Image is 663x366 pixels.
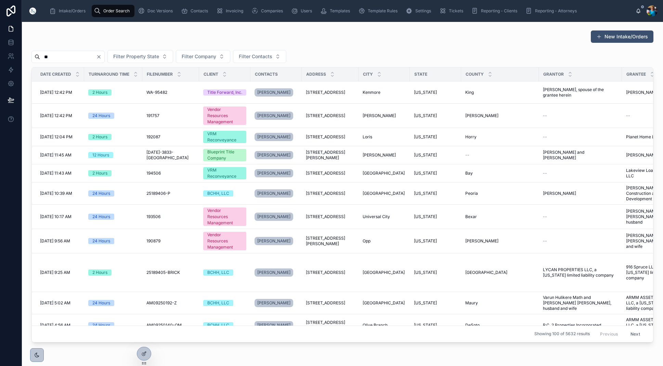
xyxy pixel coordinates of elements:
span: AM09250140-OM [146,323,182,328]
a: DeSoto [465,323,535,328]
a: [DATE] 5:02 AM [40,300,80,306]
a: BCHH, LLC [203,322,246,328]
a: Varun Hulikere Math and [PERSON_NAME] [PERSON_NAME], husband and wife [543,295,618,311]
span: -- [543,171,547,176]
a: [PERSON_NAME], spouse of the grantee herein [543,87,618,98]
span: [STREET_ADDRESS] [306,90,345,95]
a: [DATE]-3833-[GEOGRAPHIC_DATA] [146,150,195,161]
a: 190879 [146,238,195,244]
span: Templates [330,8,350,14]
span: [US_STATE] [414,152,437,158]
a: 2 Hours [88,170,138,176]
span: [US_STATE] [414,270,437,275]
span: Reporting - Clients [481,8,517,14]
a: Vendor Resources Management [203,106,246,125]
span: [STREET_ADDRESS] [306,300,345,306]
span: [PERSON_NAME] [465,113,498,118]
a: [DATE] 9:25 AM [40,270,80,275]
span: Kenmore [363,90,380,95]
a: Olive Branch [363,323,406,328]
span: Turnaround Time [89,72,129,77]
a: [DATE] 11:45 AM [40,152,80,158]
a: Bexar [465,214,535,219]
span: [DATE] 5:02 AM [40,300,70,306]
a: Contacts [179,5,213,17]
div: 24 Hours [92,113,110,119]
span: AM09250192-Z [146,300,177,306]
a: BCHH, LLC [203,190,246,197]
a: -- [543,171,618,176]
a: Universal City [363,214,406,219]
a: 12 Hours [88,152,138,158]
span: Users [301,8,312,14]
span: Loris [363,134,372,140]
a: 24 Hours [88,190,138,197]
span: Filter Company [182,53,216,60]
span: -- [543,238,547,244]
a: King [465,90,535,95]
div: Vendor Resources Management [207,106,242,125]
span: County [466,72,484,77]
span: [PERSON_NAME] [626,90,659,95]
div: VRM Reconveyance [207,167,242,179]
span: [STREET_ADDRESS] [306,214,345,219]
span: [DATE] 9:56 AM [40,238,70,244]
span: State [414,72,427,77]
button: Next [626,329,645,339]
span: FileNumber [147,72,173,77]
a: [STREET_ADDRESS] [306,270,354,275]
a: [PERSON_NAME] [255,88,293,97]
span: Intake/Orders [59,8,86,14]
a: Tickets [437,5,468,17]
a: VRM Reconveyance [203,167,246,179]
span: [PERSON_NAME] [257,300,290,306]
a: -- [465,152,535,158]
a: [US_STATE] [414,113,457,118]
span: [DATE] 11:43 AM [40,171,71,176]
div: 2 Hours [92,134,107,140]
span: -- [465,152,469,158]
a: [PERSON_NAME] [255,268,293,277]
div: Blueprint Title Company [207,149,242,161]
a: [PERSON_NAME] [255,169,293,177]
span: [DATE] 10:39 AM [40,191,72,196]
span: 25189406-P [146,191,170,196]
a: [PERSON_NAME] [255,299,293,307]
a: 24 Hours [88,322,138,328]
span: Address [306,72,326,77]
a: [DATE] 10:17 AM [40,214,80,219]
span: 194506 [146,171,161,176]
span: Olive Branch [363,323,388,328]
span: [DATE] 12:04 PM [40,134,73,140]
span: [PERSON_NAME] [257,270,290,275]
span: [DATE] 4:56 AM [40,323,70,328]
a: [PERSON_NAME] [255,213,293,221]
span: Settings [415,8,431,14]
a: [GEOGRAPHIC_DATA] [363,191,406,196]
a: [GEOGRAPHIC_DATA] [363,270,406,275]
a: Maury [465,300,535,306]
div: 24 Hours [92,300,110,306]
div: 24 Hours [92,214,110,220]
a: [PERSON_NAME] [255,150,298,161]
span: [STREET_ADDRESS] [306,171,345,176]
div: 24 Hours [92,190,110,197]
a: [PERSON_NAME] [465,238,535,244]
a: [DATE] 11:43 AM [40,171,80,176]
span: [DATE] 11:45 AM [40,152,71,158]
a: LYCAN PROPERTIES LLC, a [US_STATE] limited liability company [543,267,618,278]
a: [PERSON_NAME] and [PERSON_NAME] [543,150,618,161]
a: 193506 [146,214,195,219]
a: [PERSON_NAME] [465,113,535,118]
a: 191757 [146,113,195,118]
div: scrollable content [44,3,636,18]
a: [DATE] 4:56 AM [40,323,80,328]
a: Invoicing [214,5,248,17]
div: BCHH, LLC [207,190,229,197]
a: Reporting - Attorneys [523,5,582,17]
span: Bay [465,171,473,176]
a: [STREET_ADDRESS] [306,214,354,219]
a: [US_STATE] [414,90,457,95]
a: Doc Versions [136,5,178,17]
